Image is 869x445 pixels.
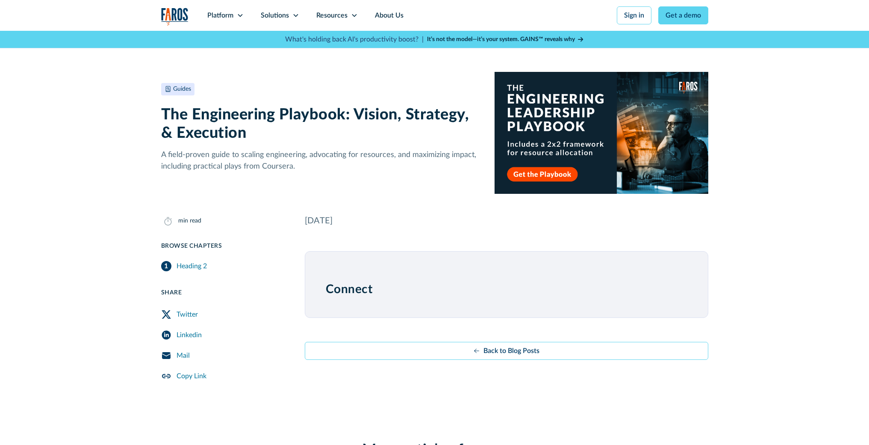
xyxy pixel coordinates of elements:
div: Connect [326,282,373,297]
p: What's holding back AI's productivity boost? | [285,34,424,44]
a: Heading 2 [161,258,284,275]
div: Platform [207,10,233,21]
a: LinkedIn Share [161,325,284,345]
div: Copy Link [177,371,206,381]
div: Solutions [261,10,289,21]
a: Copy Link [161,366,284,386]
div: Browse Chapters [161,242,284,251]
div: Heading 2 [177,261,207,271]
div: Twitter [177,309,198,320]
a: Twitter Share [161,304,284,325]
a: Mail Share [161,345,284,366]
strong: It’s not the model—it’s your system. GAINS™ reveals why [427,36,575,42]
div: Mail [177,350,190,361]
h1: The Engineering Playbook: Vision, Strategy, & Execution [161,106,481,142]
div: Linkedin [177,330,202,340]
div: [DATE] [305,214,708,227]
p: A field-proven guide to scaling engineering, advocating for resources, and maximizing impact, inc... [161,149,481,172]
a: Get a demo [658,6,708,24]
a: It’s not the model—it’s your system. GAINS™ reveals why [427,35,584,44]
div: Guides [173,85,191,94]
img: Logo of the analytics and reporting company Faros. [161,8,189,25]
div: Resources [316,10,348,21]
div: Share [161,288,284,297]
div: Back to Blog Posts [483,346,539,356]
a: home [161,8,189,25]
a: Back to Blog Posts [305,342,708,360]
a: Sign in [617,6,651,24]
div: min read [178,217,201,225]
